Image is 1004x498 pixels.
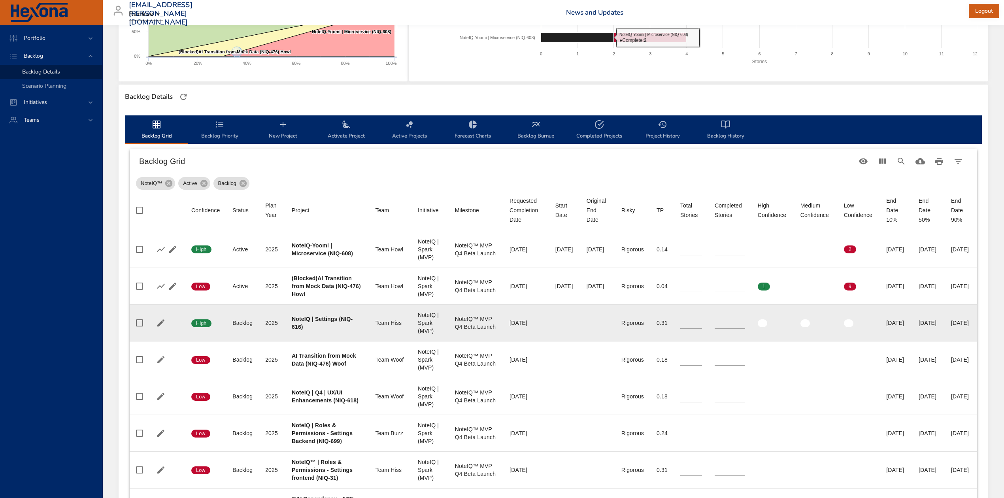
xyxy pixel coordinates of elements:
[510,245,543,253] div: [DATE]
[657,466,668,474] div: 0.31
[292,206,310,215] div: Project
[555,201,574,220] div: Sort
[680,201,702,220] div: Total Stories
[919,392,938,400] div: [DATE]
[191,430,210,437] span: Low
[155,243,167,255] button: Show Burnup
[265,356,279,364] div: 2025
[418,421,442,445] div: NoteIQ | Spark (MVP)
[886,356,906,364] div: [DATE]
[758,201,788,220] div: Sort
[193,120,247,141] span: Backlog Priority
[167,243,179,255] button: Edit Project Details
[418,274,442,298] div: NoteIQ | Spark (MVP)
[177,91,189,103] button: Refresh Page
[699,120,753,141] span: Backlog History
[587,245,609,253] div: [DATE]
[191,467,210,474] span: Low
[657,206,664,215] div: Sort
[455,278,497,294] div: NoteIQ™ MVP Q4 Beta Launch
[919,319,938,327] div: [DATE]
[145,61,152,66] text: 0%
[256,120,310,141] span: New Project
[123,91,175,103] div: Backlog Details
[621,206,644,215] span: Risky
[587,196,609,224] span: Original End Date
[951,466,971,474] div: [DATE]
[292,61,300,66] text: 60%
[649,51,651,56] text: 3
[621,206,635,215] div: Risky
[800,201,831,220] div: Medium Confidence
[455,352,497,368] div: NoteIQ™ MVP Q4 Beta Launch
[854,152,873,171] button: Standard Views
[17,52,49,60] span: Backlog
[758,51,761,56] text: 6
[455,425,497,441] div: NoteIQ™ MVP Q4 Beta Launch
[265,245,279,253] div: 2025
[130,120,183,141] span: Backlog Grid
[265,429,279,437] div: 2025
[510,429,543,437] div: [DATE]
[191,283,210,290] span: Low
[886,245,906,253] div: [DATE]
[886,429,906,437] div: [DATE]
[232,319,253,327] div: Backlog
[886,196,906,224] div: End Date 10%
[292,459,353,481] b: NoteIQ™ | Roles & Permissions - Settings frontend (NIQ-31)
[375,206,389,215] div: Team
[418,206,442,215] span: Initiative
[657,282,668,290] div: 0.04
[375,206,405,215] span: Team
[265,201,279,220] span: Plan Year
[613,51,615,56] text: 2
[919,282,938,290] div: [DATE]
[831,51,833,56] text: 8
[232,392,253,400] div: Backlog
[867,51,870,56] text: 9
[191,320,211,327] span: High
[540,51,542,56] text: 0
[657,206,668,215] span: TP
[385,61,396,66] text: 100%
[167,280,179,292] button: Edit Project Details
[17,34,52,42] span: Portfolio
[844,246,856,253] span: 2
[939,51,944,56] text: 11
[555,201,574,220] div: Start Date
[130,149,977,174] div: Table Toolbar
[657,429,668,437] div: 0.24
[191,393,210,400] span: Low
[621,282,644,290] div: Rigorous
[621,392,644,400] div: Rigorous
[576,51,579,56] text: 1
[510,392,543,400] div: [DATE]
[191,246,211,253] span: High
[213,179,241,187] span: Backlog
[132,29,140,34] text: 50%
[657,392,668,400] div: 0.18
[418,206,439,215] div: Initiative
[155,390,167,402] button: Edit Project Details
[911,152,930,171] button: Download CSV
[509,120,563,141] span: Backlog Burnup
[292,316,353,330] b: NoteIQ | Settings (NIQ-616)
[155,317,167,329] button: Edit Project Details
[9,3,69,23] img: Hexona
[155,427,167,439] button: Edit Project Details
[657,206,664,215] div: TP
[191,357,210,364] span: Low
[510,196,543,224] div: Requested Completion Date
[758,283,770,290] span: 1
[949,152,968,171] button: Filter Table
[951,196,971,224] div: End Date 90%
[680,201,702,220] div: Sort
[510,282,543,290] div: [DATE]
[455,389,497,404] div: NoteIQ™ MVP Q4 Beta Launch
[969,4,999,19] button: Logout
[17,116,46,124] span: Teams
[844,201,874,220] span: Low Confidence
[621,429,644,437] div: Rigorous
[886,392,906,400] div: [DATE]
